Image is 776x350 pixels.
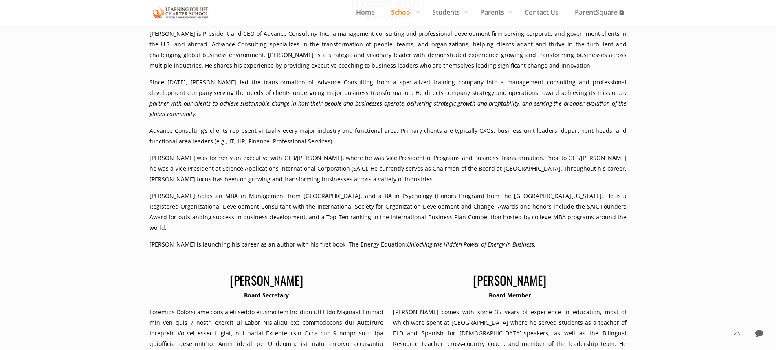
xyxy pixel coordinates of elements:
[149,272,383,288] h3: [PERSON_NAME]
[149,191,627,233] p: [PERSON_NAME] holds an MBA in Management from [GEOGRAPHIC_DATA], and a BA in Psychology (Honors P...
[149,153,627,185] p: [PERSON_NAME] was formerly an executive with CTB/[PERSON_NAME], where he was Vice President of Pr...
[149,239,627,250] p: [PERSON_NAME] is launching his career as an author with his first book, The Energy Equation:
[149,89,627,118] i: To partner with our clients to achieve sustainable change in how their people and businesses oper...
[244,291,289,299] b: Board Secretary
[424,6,472,18] span: Students
[383,6,424,18] span: School
[393,272,627,288] h3: [PERSON_NAME]
[348,6,383,18] span: Home
[472,6,517,18] span: Parents
[407,240,536,248] i: Unlocking the Hidden Power of Energy in Business.
[567,6,632,18] span: ParentSquare ⧉
[489,291,531,299] b: Board Member
[149,77,627,119] p: Since [DATE], [PERSON_NAME] led the transformation of Advance Consulting from a specialized train...
[728,325,745,342] a: Back to top icon
[517,6,567,18] span: Contact Us
[153,6,209,20] img: Board Members
[149,125,627,147] p: Advance Consulting’s clients represent virtually every major industry and functional area. Primar...
[149,29,627,71] p: [PERSON_NAME] is President and CEO of Advance Consulting Inc., a management consulting and profes...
